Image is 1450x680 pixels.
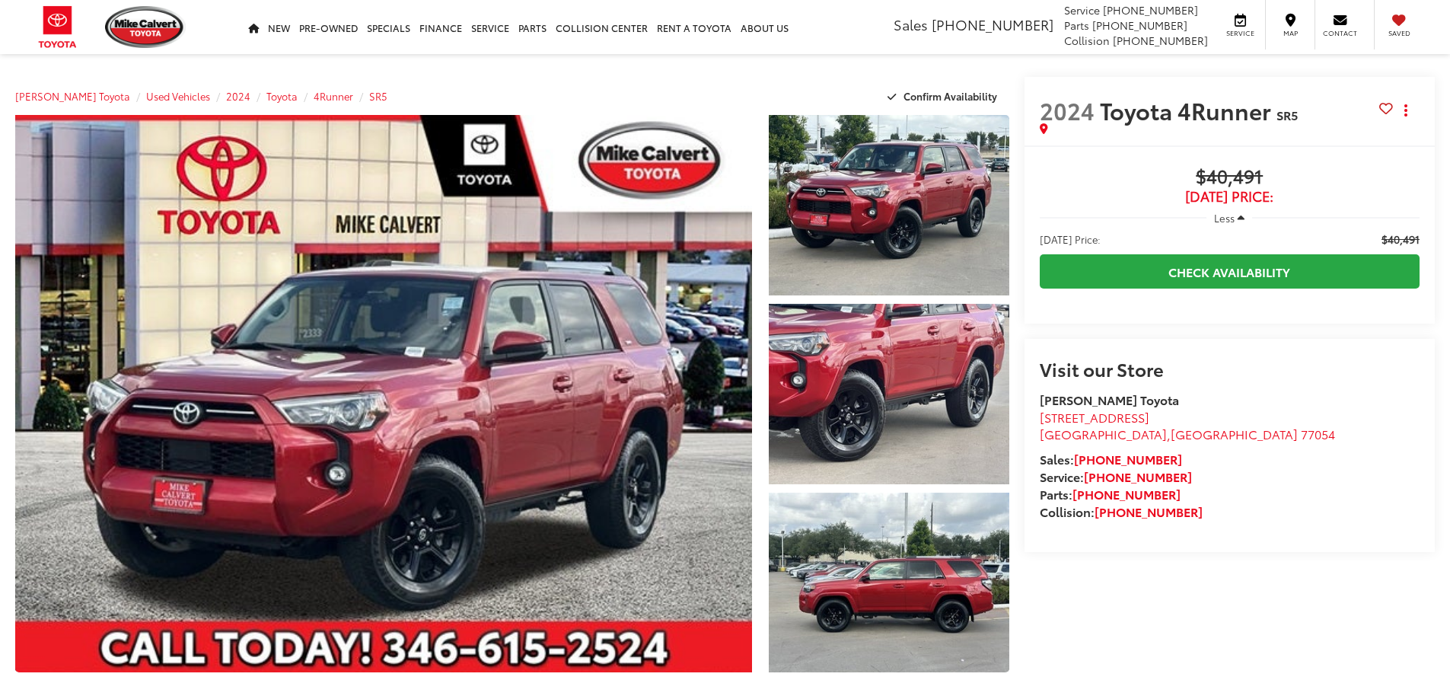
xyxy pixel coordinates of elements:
a: Expand Photo 3 [769,493,1009,673]
a: 4Runner [314,89,353,103]
a: SR5 [369,89,387,103]
a: [PHONE_NUMBER] [1072,485,1181,503]
span: [DATE] Price: [1040,231,1101,247]
span: Parts [1064,18,1089,33]
span: Toyota 4Runner [1100,94,1276,126]
a: [STREET_ADDRESS] [GEOGRAPHIC_DATA],[GEOGRAPHIC_DATA] 77054 [1040,408,1335,443]
strong: Sales: [1040,450,1182,468]
img: 2024 Toyota 4Runner SR5 [766,490,1011,675]
span: [DATE] Price: [1040,189,1420,204]
button: Less [1206,204,1252,231]
span: [PHONE_NUMBER] [1103,2,1198,18]
span: [PHONE_NUMBER] [1092,18,1187,33]
span: dropdown dots [1404,104,1407,117]
a: Expand Photo 2 [769,304,1009,484]
a: Expand Photo 1 [769,115,1009,295]
span: Collision [1064,33,1110,48]
span: SR5 [1276,106,1298,123]
a: 2024 [226,89,250,103]
button: Confirm Availability [879,83,1009,110]
a: [PHONE_NUMBER] [1074,450,1182,468]
span: Confirm Availability [903,89,997,103]
img: Mike Calvert Toyota [105,6,186,48]
span: 2024 [1040,94,1095,126]
strong: Service: [1040,468,1192,485]
strong: Collision: [1040,503,1203,520]
button: Actions [1393,97,1420,123]
span: [GEOGRAPHIC_DATA] [1171,425,1298,442]
a: Toyota [266,89,298,103]
span: Service [1223,28,1257,38]
span: Map [1273,28,1307,38]
a: [PHONE_NUMBER] [1095,503,1203,520]
a: [PHONE_NUMBER] [1084,468,1192,485]
span: [GEOGRAPHIC_DATA] [1040,425,1167,442]
span: Saved [1382,28,1416,38]
a: Expand Photo 0 [15,115,752,672]
span: [PHONE_NUMBER] [932,14,1053,34]
a: Used Vehicles [146,89,210,103]
span: [PHONE_NUMBER] [1113,33,1208,48]
span: Sales [894,14,928,34]
span: [STREET_ADDRESS] [1040,408,1149,426]
span: $40,491 [1040,166,1420,189]
span: , [1040,425,1335,442]
a: [PERSON_NAME] Toyota [15,89,130,103]
span: 77054 [1301,425,1335,442]
span: Contact [1323,28,1357,38]
h2: Visit our Store [1040,359,1420,378]
span: Service [1064,2,1100,18]
img: 2024 Toyota 4Runner SR5 [766,113,1011,297]
a: Check Availability [1040,254,1420,289]
span: Less [1214,211,1235,225]
img: 2024 Toyota 4Runner SR5 [766,302,1011,486]
strong: [PERSON_NAME] Toyota [1040,391,1179,408]
img: 2024 Toyota 4Runner SR5 [8,112,759,675]
span: $40,491 [1381,231,1420,247]
strong: Parts: [1040,485,1181,503]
